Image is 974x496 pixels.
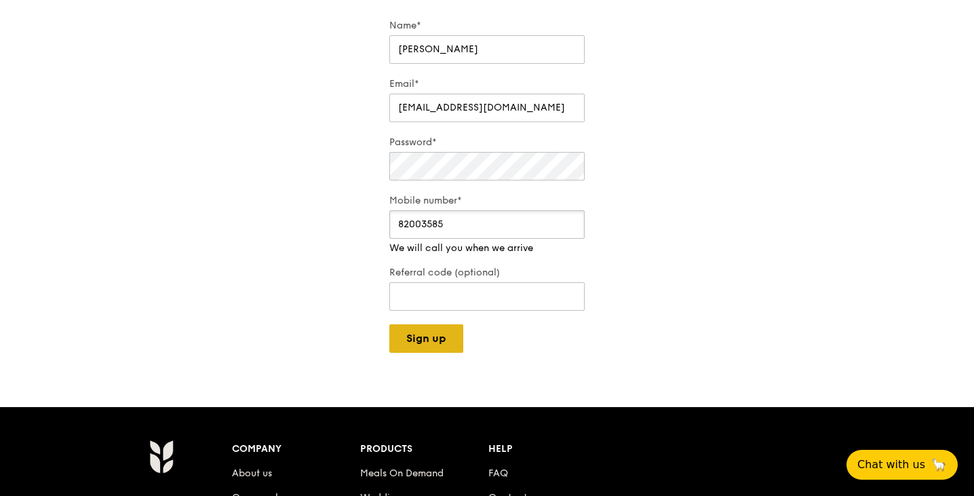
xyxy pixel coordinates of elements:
[360,440,488,459] div: Products
[857,457,925,473] span: Chat with us
[389,242,585,255] div: We will call you when we arrive
[931,457,947,473] span: 🦙
[389,194,585,208] label: Mobile number*
[389,19,585,33] label: Name*
[389,136,585,149] label: Password*
[360,468,444,479] a: Meals On Demand
[149,440,173,474] img: Grain
[389,77,585,91] label: Email*
[232,468,272,479] a: About us
[389,324,463,353] button: Sign up
[488,440,617,459] div: Help
[846,450,958,480] button: Chat with us🦙
[232,440,360,459] div: Company
[488,468,508,479] a: FAQ
[389,266,585,280] label: Referral code (optional)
